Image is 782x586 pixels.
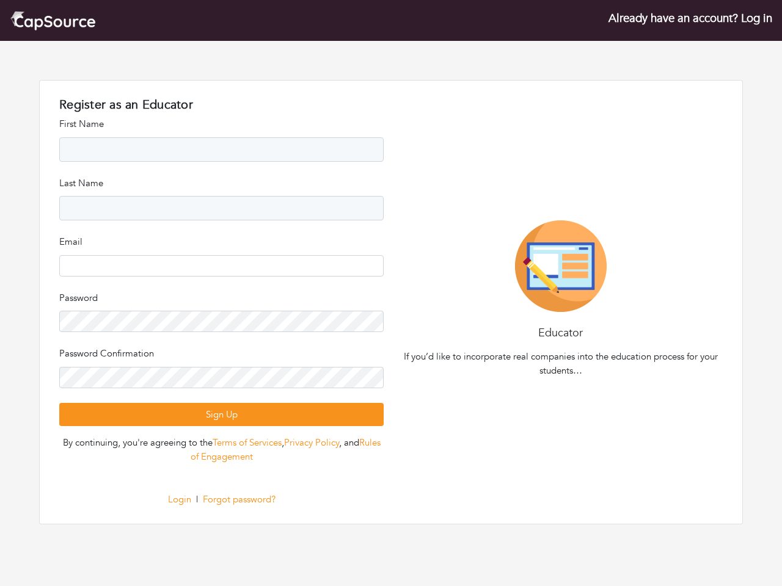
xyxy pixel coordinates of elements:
[608,10,772,26] a: Already have an account? Log in
[59,98,384,112] h1: Register as an Educator
[59,436,384,463] div: By continuing, you're agreeing to the , , and
[213,436,282,449] a: Terms of Services
[284,436,339,449] a: Privacy Policy
[59,235,384,249] p: Email
[398,350,723,377] p: If you’d like to incorporate real companies into the education process for your students…
[59,117,384,131] p: First Name
[59,347,384,361] p: Password Confirmation
[59,176,384,190] p: Last Name
[10,10,96,31] img: cap_logo.png
[191,436,381,463] a: Rules of Engagement
[59,403,384,427] button: Sign Up
[398,327,723,340] h4: Educator
[168,493,191,505] a: Login
[515,220,607,312] img: Educator-Icon-31d5a1e457ca3f5474c6b92ab10a5d5101c9f8fbafba7b88091835f1a8db102f.png
[59,291,384,305] p: Password
[203,493,276,505] a: Forgot password?
[196,493,198,505] span: |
